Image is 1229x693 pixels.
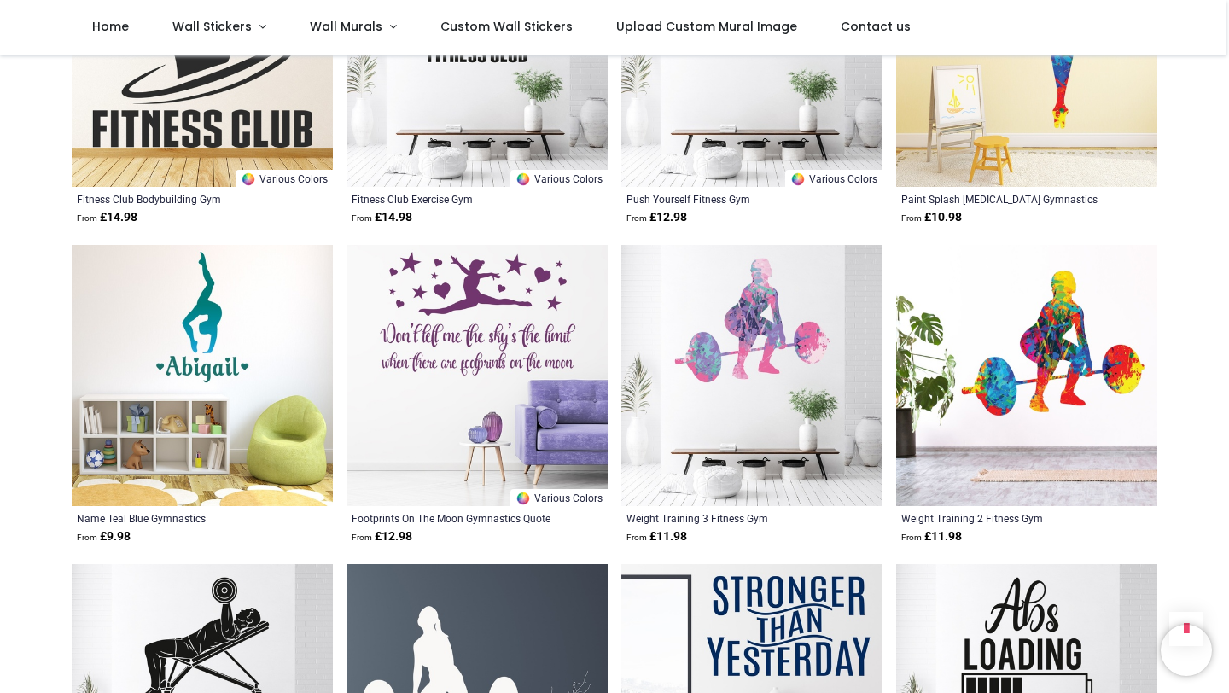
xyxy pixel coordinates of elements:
[1161,625,1212,676] iframe: Brevo live chat
[310,18,382,35] span: Wall Murals
[352,528,412,545] strong: £ 12.98
[626,209,687,226] strong: £ 12.98
[626,192,827,206] a: Push Yourself Fitness Gym
[901,533,922,542] span: From
[510,489,608,506] a: Various Colors
[901,511,1102,525] a: Weight Training 2 Fitness Gym
[785,170,882,187] a: Various Colors
[790,172,806,187] img: Color Wheel
[77,213,97,223] span: From
[515,172,531,187] img: Color Wheel
[626,213,647,223] span: From
[352,192,552,206] a: Fitness Club Exercise Gym
[901,213,922,223] span: From
[352,533,372,542] span: From
[352,213,372,223] span: From
[72,245,333,506] img: Personalised Name Teal Blue Gymnastics Wall Sticker
[241,172,256,187] img: Color Wheel
[896,245,1157,506] img: Weight Training 2 Fitness Gym Wall Sticker
[510,170,608,187] a: Various Colors
[626,528,687,545] strong: £ 11.98
[77,192,277,206] a: Fitness Club Bodybuilding Gym
[172,18,252,35] span: Wall Stickers
[236,170,333,187] a: Various Colors
[901,192,1102,206] a: Paint Splash [MEDICAL_DATA] Gymnastics
[77,511,277,525] a: Name Teal Blue Gymnastics
[841,18,911,35] span: Contact us
[515,491,531,506] img: Color Wheel
[621,245,882,506] img: Weight Training 3 Fitness Gym Wall Sticker
[901,528,962,545] strong: £ 11.98
[347,245,608,506] img: Footprints On The Moon Gymnastics Quote Wall Sticker
[901,209,962,226] strong: £ 10.98
[626,511,827,525] a: Weight Training 3 Fitness Gym
[440,18,573,35] span: Custom Wall Stickers
[77,209,137,226] strong: £ 14.98
[616,18,797,35] span: Upload Custom Mural Image
[352,209,412,226] strong: £ 14.98
[352,511,552,525] a: Footprints On The Moon Gymnastics Quote
[92,18,129,35] span: Home
[77,533,97,542] span: From
[77,528,131,545] strong: £ 9.98
[626,533,647,542] span: From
